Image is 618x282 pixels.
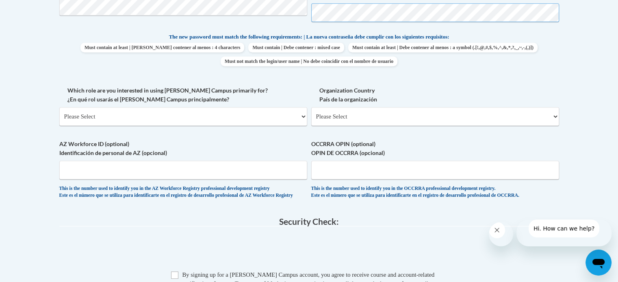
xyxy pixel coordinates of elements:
[585,250,611,276] iframe: Button to launch messaging window
[311,185,559,199] div: This is the number used to identify you in the OCCRRA professional development registry. Este es ...
[59,185,307,199] div: This is the number used to identify you in the AZ Workforce Registry professional development reg...
[169,33,449,41] span: The new password must match the following requirements: | La nueva contraseña debe cumplir con lo...
[59,86,307,104] label: Which role are you interested in using [PERSON_NAME] Campus primarily for? ¿En qué rol usarás el ...
[80,43,244,52] span: Must contain at least | [PERSON_NAME] contener al menos : 4 characters
[59,140,307,157] label: AZ Workforce ID (optional) Identificación de personal de AZ (opcional)
[348,43,538,52] span: Must contain at least | Debe contener al menos : a symbol (.[!,@,#,$,%,^,&,*,?,_,~,-,(,)])
[311,86,559,104] label: Organization Country País de la organización
[279,216,339,226] span: Security Check:
[516,220,611,246] iframe: Message from company
[311,140,559,157] label: OCCRRA OPIN (optional) OPIN DE OCCRRA (opcional)
[221,56,397,66] span: Must not match the login/user name | No debe coincidir con el nombre de usuario
[247,235,371,266] iframe: reCAPTCHA
[489,222,513,246] iframe: Close message
[248,43,344,52] span: Must contain | Debe contener : mixed case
